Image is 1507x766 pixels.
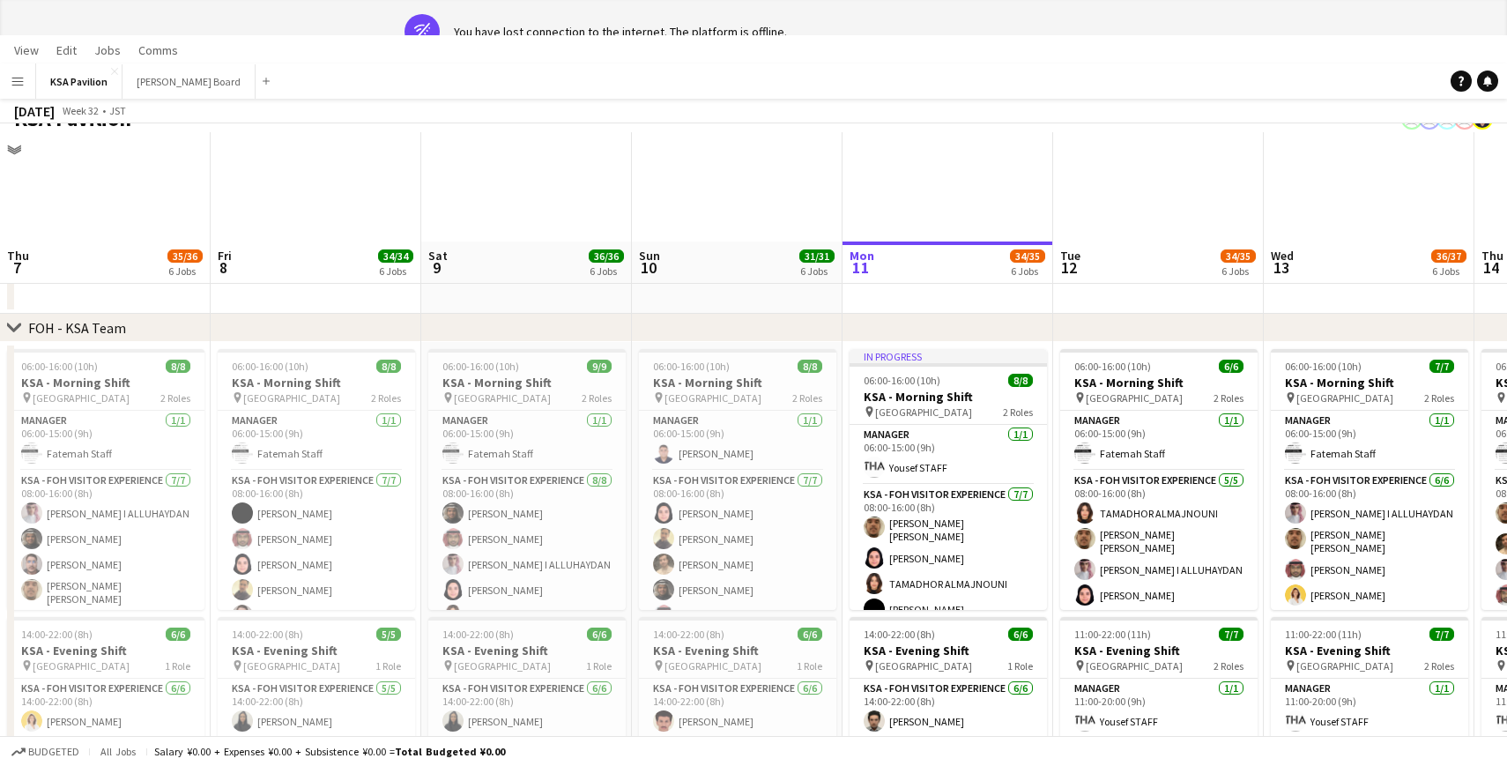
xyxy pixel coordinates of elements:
span: 6/6 [1008,628,1033,641]
span: [GEOGRAPHIC_DATA] [1296,391,1393,405]
span: View [14,42,39,58]
span: 11:00-22:00 (11h) [1074,628,1151,641]
span: Sun [639,248,660,264]
span: 34/35 [1221,249,1256,263]
span: 9/9 [587,360,612,373]
button: Budgeted [9,742,82,762]
span: Edit [56,42,77,58]
div: In progress [850,349,1047,363]
span: 06:00-16:00 (10h) [653,360,730,373]
app-card-role: Manager1/111:00-20:00 (9h)Yousef STAFF [1271,679,1468,739]
h3: KSA - Evening Shift [7,643,204,658]
app-card-role: Manager1/106:00-15:00 (9h)Yousef STAFF [850,425,1047,485]
span: 1 Role [165,659,190,673]
span: 31/31 [799,249,835,263]
span: 36/37 [1431,249,1466,263]
div: 6 Jobs [1221,264,1255,278]
span: [GEOGRAPHIC_DATA] [454,659,551,673]
h3: KSA - Evening Shift [1060,643,1258,658]
span: 13 [1268,257,1294,278]
app-job-card: 06:00-16:00 (10h)9/9KSA - Morning Shift [GEOGRAPHIC_DATA]2 RolesManager1/106:00-15:00 (9h)Fatemah... [428,349,626,610]
app-job-card: 06:00-16:00 (10h)8/8KSA - Morning Shift [GEOGRAPHIC_DATA]2 RolesManager1/106:00-15:00 (9h)Fatemah... [7,349,204,610]
div: 6 Jobs [1011,264,1044,278]
span: [GEOGRAPHIC_DATA] [243,659,340,673]
app-card-role: Manager1/106:00-15:00 (9h)Fatemah Staff [1060,411,1258,471]
span: 7/7 [1429,628,1454,641]
app-job-card: 06:00-16:00 (10h)8/8KSA - Morning Shift [GEOGRAPHIC_DATA]2 RolesManager1/106:00-15:00 (9h)[PERSON... [639,349,836,610]
span: 14:00-22:00 (8h) [21,628,93,641]
span: Sat [428,248,448,264]
span: 34/34 [378,249,413,263]
span: 2 Roles [1214,659,1243,673]
span: [GEOGRAPHIC_DATA] [875,659,972,673]
span: [GEOGRAPHIC_DATA] [33,391,130,405]
span: 8 [215,257,232,278]
div: Salary ¥0.00 + Expenses ¥0.00 + Subsistence ¥0.00 = [154,745,505,758]
span: [GEOGRAPHIC_DATA] [33,659,130,673]
span: 8/8 [1008,374,1033,387]
span: 6/6 [587,628,612,641]
a: Jobs [87,39,128,62]
span: Thu [1481,248,1503,264]
span: 11:00-22:00 (11h) [1285,628,1362,641]
span: 1 Role [375,659,401,673]
app-job-card: In progress06:00-16:00 (10h)8/8KSA - Morning Shift [GEOGRAPHIC_DATA]2 RolesManager1/106:00-15:00 ... [850,349,1047,610]
span: 6/6 [798,628,822,641]
h3: KSA - Evening Shift [639,643,836,658]
a: Comms [131,39,185,62]
a: View [7,39,46,62]
span: 8/8 [166,360,190,373]
app-card-role: KSA - FOH Visitor Experience5/508:00-16:00 (8h)TAMADHOR ALMAJNOUNI[PERSON_NAME] [PERSON_NAME][PER... [1060,471,1258,638]
span: All jobs [97,745,139,758]
span: 06:00-16:00 (10h) [21,360,98,373]
span: [GEOGRAPHIC_DATA] [664,659,761,673]
app-job-card: 06:00-16:00 (10h)6/6KSA - Morning Shift [GEOGRAPHIC_DATA]2 RolesManager1/106:00-15:00 (9h)Fatemah... [1060,349,1258,610]
span: 14:00-22:00 (8h) [864,628,935,641]
span: 12 [1058,257,1080,278]
h3: KSA - Morning Shift [7,375,204,390]
span: [GEOGRAPHIC_DATA] [1086,659,1183,673]
div: JST [109,104,126,117]
span: 2 Roles [1424,659,1454,673]
span: 6/6 [1219,360,1243,373]
span: 14:00-22:00 (8h) [653,628,724,641]
span: 06:00-16:00 (10h) [442,360,519,373]
app-card-role: KSA - FOH Visitor Experience7/708:00-16:00 (8h)[PERSON_NAME] [PERSON_NAME][PERSON_NAME]TAMADHOR A... [850,485,1047,703]
button: KSA Pavilion [36,64,122,99]
h3: KSA - Morning Shift [218,375,415,390]
app-job-card: 06:00-16:00 (10h)7/7KSA - Morning Shift [GEOGRAPHIC_DATA]2 RolesManager1/106:00-15:00 (9h)Fatemah... [1271,349,1468,610]
span: Jobs [94,42,121,58]
span: 9 [426,257,448,278]
span: 6/6 [166,628,190,641]
span: 1 Role [1007,659,1033,673]
span: 06:00-16:00 (10h) [1074,360,1151,373]
span: 2 Roles [582,391,612,405]
app-card-role: Manager1/106:00-15:00 (9h)Fatemah Staff [218,411,415,471]
h3: KSA - Morning Shift [428,375,626,390]
app-card-role: Manager1/106:00-15:00 (9h)Fatemah Staff [7,411,204,471]
h3: KSA - Evening Shift [1271,643,1468,658]
app-job-card: 06:00-16:00 (10h)8/8KSA - Morning Shift [GEOGRAPHIC_DATA]2 RolesManager1/106:00-15:00 (9h)Fatemah... [218,349,415,610]
span: 11 [847,257,874,278]
div: 6 Jobs [800,264,834,278]
span: 2 Roles [792,391,822,405]
div: 6 Jobs [379,264,412,278]
app-card-role: KSA - FOH Visitor Experience7/708:00-16:00 (8h)[PERSON_NAME][PERSON_NAME][PERSON_NAME][PERSON_NAM... [639,471,836,689]
span: [GEOGRAPHIC_DATA] [875,405,972,419]
span: 06:00-16:00 (10h) [1285,360,1362,373]
app-card-role: Manager1/111:00-20:00 (9h)Yousef STAFF [1060,679,1258,739]
app-card-role: Manager1/106:00-15:00 (9h)Fatemah Staff [428,411,626,471]
h3: KSA - Morning Shift [850,389,1047,405]
div: FOH - KSA Team [28,319,126,337]
span: Week 32 [58,104,102,117]
span: [GEOGRAPHIC_DATA] [454,391,551,405]
span: Tue [1060,248,1080,264]
h3: KSA - Evening Shift [428,643,626,658]
span: 2 Roles [371,391,401,405]
h3: KSA - Morning Shift [1271,375,1468,390]
span: 8/8 [798,360,822,373]
span: 35/36 [167,249,203,263]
